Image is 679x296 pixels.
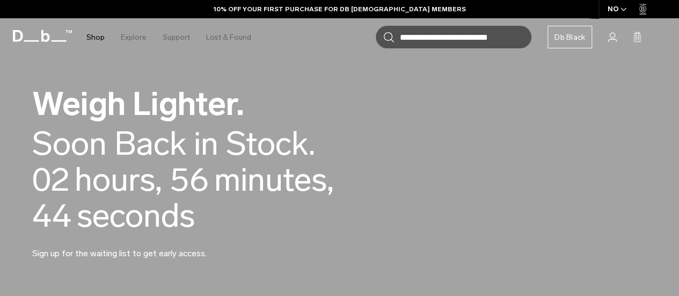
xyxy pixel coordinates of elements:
[86,18,105,56] a: Shop
[32,162,69,198] span: 02
[77,198,195,234] span: seconds
[75,162,162,198] span: hours,
[32,126,315,162] div: Soon Back in Stock.
[214,4,466,14] a: 10% OFF YOUR FIRST PURCHASE FOR DB [DEMOGRAPHIC_DATA] MEMBERS
[163,18,190,56] a: Support
[121,18,147,56] a: Explore
[32,198,71,234] span: 44
[214,162,334,198] span: minutes
[170,162,209,198] span: 56
[327,160,334,199] span: ,
[206,18,251,56] a: Lost & Found
[78,18,259,56] nav: Main Navigation
[32,88,381,120] h2: Weigh Lighter.
[547,26,592,48] a: Db Black
[32,234,290,260] p: Sign up for the waiting list to get early access.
